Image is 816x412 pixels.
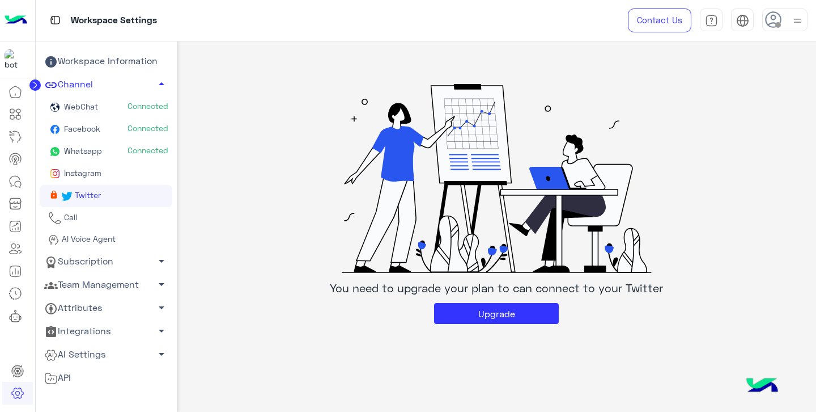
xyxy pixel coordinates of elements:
span: Facebook [62,124,100,133]
a: Subscription [40,250,172,273]
p: You need to upgrade your plan to can connect to your Twitter [186,281,808,295]
a: WhatsappConnected [40,141,172,163]
span: arrow_drop_down [155,301,168,314]
a: Twitter [40,185,172,207]
p: Workspace Settings [71,13,157,28]
img: tab [736,14,749,27]
span: Whatsapp [62,146,102,155]
img: tab [705,14,718,27]
a: API [40,367,172,390]
a: Workspace Information [40,50,172,73]
span: arrow_drop_down [155,347,168,361]
span: Connected [127,100,168,112]
span: arrow_drop_down [155,324,168,338]
img: 102968075709091 [5,49,25,70]
span: Connected [127,145,168,156]
span: WebChat [62,102,98,111]
a: Attributes [40,296,172,319]
span: arrow_drop_down [155,254,168,268]
a: FacebookConnected [40,119,172,141]
span: AI Voice Agent [59,234,116,243]
span: Twitter [73,190,101,200]
a: Call [40,207,172,229]
a: AI Settings [40,343,172,367]
a: AI Voice Agent [40,229,172,250]
span: Instagram [62,168,101,178]
span: API [44,371,71,385]
a: Contact Us [628,9,691,32]
a: Channel [40,73,172,96]
a: Instagram [40,163,172,185]
span: Connected [127,123,168,134]
span: arrow_drop_up [155,77,168,91]
img: tab [48,13,62,27]
span: arrow_drop_down [155,278,168,291]
a: Team Management [40,273,172,296]
a: WebChatConnected [40,96,172,119]
img: Logo [5,9,27,32]
span: Call [62,212,77,222]
img: hulul-logo.png [742,367,782,406]
a: Integrations [40,320,172,343]
a: Upgrade [434,303,559,324]
img: profile [790,14,805,28]
a: tab [700,9,722,32]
